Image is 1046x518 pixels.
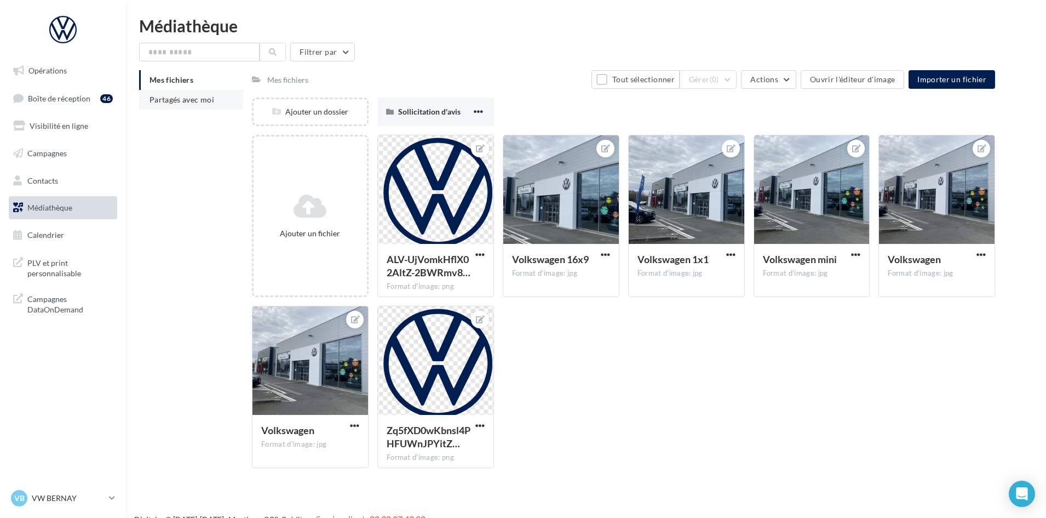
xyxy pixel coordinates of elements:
[7,87,119,110] a: Boîte de réception46
[100,94,113,103] div: 46
[150,95,214,104] span: Partagés avec moi
[387,453,485,463] div: Format d'image: png
[7,287,119,320] a: Campagnes DataOnDemand
[7,251,119,283] a: PLV et print personnalisable
[9,488,117,509] a: VB VW BERNAY
[7,196,119,219] a: Médiathèque
[909,70,995,89] button: Importer un fichier
[710,75,719,84] span: (0)
[1009,481,1035,507] div: Open Intercom Messenger
[267,75,308,86] div: Mes fichiers
[261,440,359,449] div: Format d'image: jpg
[591,70,679,89] button: Tout sélectionner
[27,230,64,240] span: Calendrier
[512,253,589,265] span: Volkswagen 16x9
[7,169,119,192] a: Contacts
[7,224,119,247] a: Calendrier
[763,253,837,265] span: Volkswagen mini
[150,75,193,84] span: Mes fichiers
[750,75,778,84] span: Actions
[917,75,986,84] span: Importer un fichier
[387,253,470,278] span: ALV-UjVomkHflX02AltZ-2BWRmv80AveAUEtBt-3gd3G7FYu1skd269n
[290,43,355,61] button: Filtrer par
[258,228,363,239] div: Ajouter un fichier
[28,93,90,103] span: Boîte de réception
[637,253,709,265] span: Volkswagen 1x1
[387,282,485,292] div: Format d'image: png
[637,269,735,278] div: Format d'image: jpg
[139,18,1033,34] div: Médiathèque
[14,493,25,504] span: VB
[741,70,796,89] button: Actions
[27,255,113,279] span: PLV et print personnalisable
[254,106,367,117] div: Ajouter un dossier
[7,142,119,165] a: Campagnes
[27,203,72,212] span: Médiathèque
[30,121,88,130] span: Visibilité en ligne
[801,70,904,89] button: Ouvrir l'éditeur d'image
[7,59,119,82] a: Opérations
[28,66,67,75] span: Opérations
[27,292,113,315] span: Campagnes DataOnDemand
[7,115,119,138] a: Visibilité en ligne
[27,149,67,158] span: Campagnes
[512,269,610,278] div: Format d'image: jpg
[398,107,461,116] span: Sollicitation d'avis
[763,269,861,278] div: Format d'image: jpg
[888,269,986,278] div: Format d'image: jpg
[261,424,314,436] span: Volkswagen
[888,253,941,265] span: Volkswagen
[27,175,58,185] span: Contacts
[387,424,470,449] span: Zq5fXD0wKbnsl4PHFUWnJPYitZ8rW6KgqhUH0B196m6Jl-lr61PflsD9BnzvuFjsgnkteNVRdnlRezd0=s0
[680,70,737,89] button: Gérer(0)
[32,493,105,504] p: VW BERNAY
